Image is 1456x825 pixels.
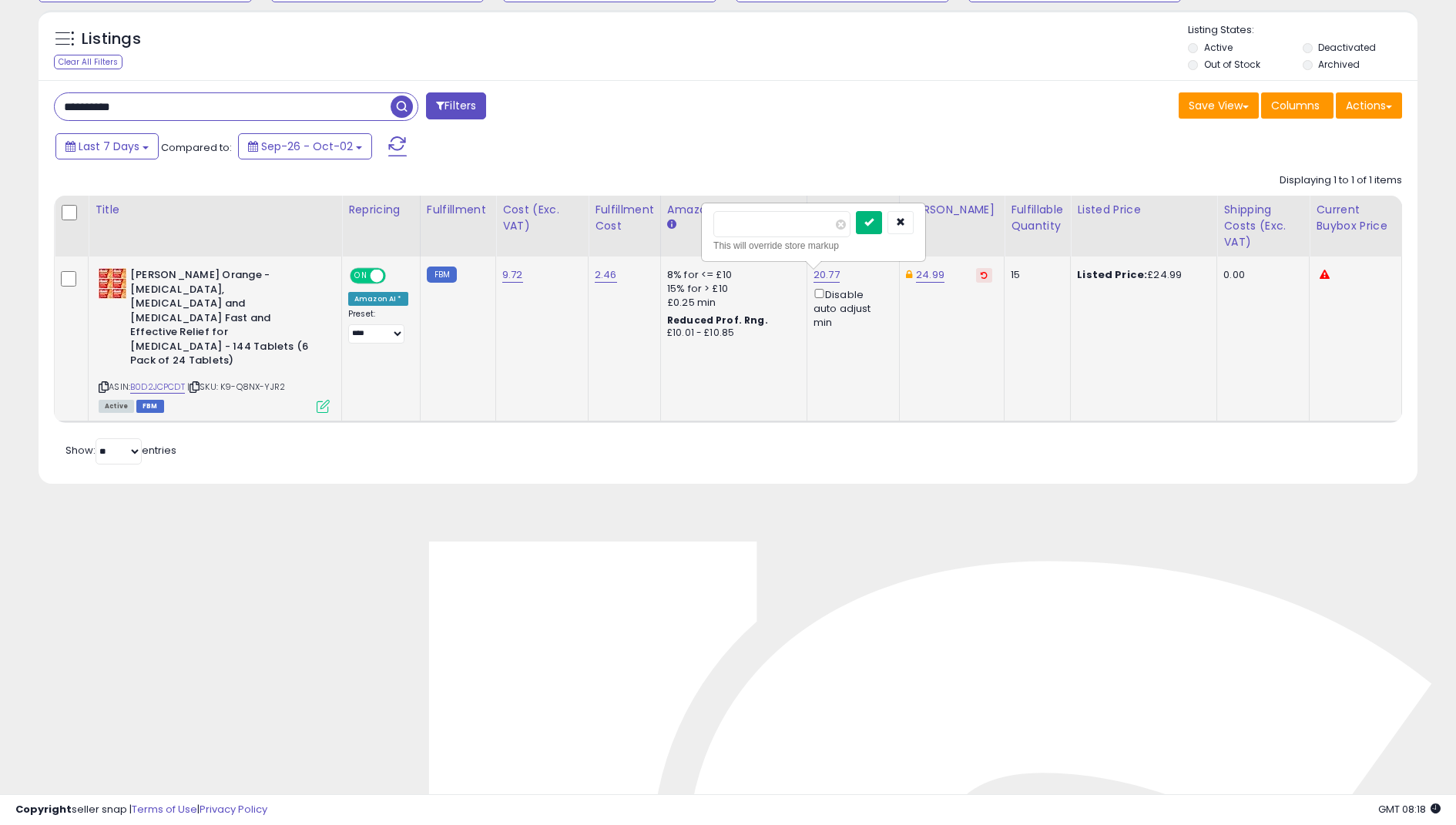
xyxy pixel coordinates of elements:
[384,270,408,283] span: OFF
[1011,202,1064,234] div: Fulfillable Quantity
[348,309,408,344] div: Preset:
[814,286,887,330] div: Disable auto adjust min
[1261,92,1334,119] button: Columns
[427,267,457,283] small: FBM
[1077,267,1147,282] b: Listed Price:
[916,267,944,283] a: 24.99
[667,314,768,327] b: Reduced Prof. Rng.
[351,270,371,283] span: ON
[667,268,795,282] div: 8% for <= £10
[595,202,654,234] div: Fulfillment Cost
[713,238,914,253] div: This will override store markup
[130,381,185,394] a: B0D2JCPCDT
[1204,41,1233,54] label: Active
[667,327,795,340] div: £10.01 - £10.85
[348,202,414,218] div: Repricing
[1271,98,1320,113] span: Columns
[55,133,159,159] button: Last 7 Days
[238,133,372,159] button: Sep-26 - Oct-02
[348,292,408,306] div: Amazon AI *
[79,139,139,154] span: Last 7 Days
[667,218,676,232] small: Amazon Fees.
[1204,58,1260,71] label: Out of Stock
[161,140,232,155] span: Compared to:
[814,267,840,283] a: 20.77
[136,400,164,413] span: FBM
[82,29,141,50] h5: Listings
[1223,268,1297,282] div: 0.00
[906,202,998,218] div: [PERSON_NAME]
[1188,23,1417,38] p: Listing States:
[667,296,795,310] div: £0.25 min
[1223,202,1303,250] div: Shipping Costs (Exc. VAT)
[667,202,800,218] div: Amazon Fees
[95,202,335,218] div: Title
[595,267,617,283] a: 2.46
[502,267,523,283] a: 9.72
[1077,202,1210,218] div: Listed Price
[99,268,126,299] img: 51Dun0Rvx5L._SL40_.jpg
[667,282,795,296] div: 15% for > £10
[99,400,134,413] span: All listings currently available for purchase on Amazon
[1318,41,1376,54] label: Deactivated
[426,92,486,119] button: Filters
[1280,173,1402,188] div: Displaying 1 to 1 of 1 items
[54,55,122,69] div: Clear All Filters
[65,443,176,458] span: Show: entries
[1011,268,1058,282] div: 15
[1318,58,1360,71] label: Archived
[1316,202,1395,234] div: Current Buybox Price
[427,202,489,218] div: Fulfillment
[261,139,353,154] span: Sep-26 - Oct-02
[99,268,330,411] div: ASIN:
[1077,268,1205,282] div: £24.99
[187,381,285,393] span: | SKU: K9-Q8NX-YJR2
[814,202,893,218] div: Min Price
[502,202,582,234] div: Cost (Exc. VAT)
[1179,92,1259,119] button: Save View
[130,268,317,372] b: [PERSON_NAME] Orange - [MEDICAL_DATA], [MEDICAL_DATA] and [MEDICAL_DATA] Fast and Effective Relie...
[1336,92,1402,119] button: Actions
